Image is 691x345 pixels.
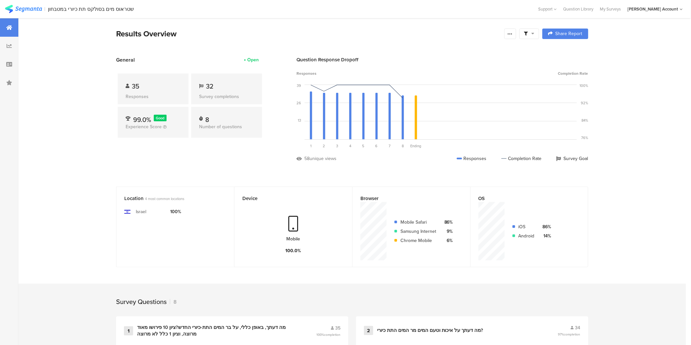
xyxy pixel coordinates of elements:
[5,5,42,13] img: segmanta logo
[335,325,340,332] span: 35
[558,332,580,337] span: 97%
[400,237,436,244] div: Chrome Mobile
[402,143,404,149] span: 8
[136,208,147,215] div: Israel
[564,332,580,337] span: completion
[133,115,151,125] span: 99.0%
[560,6,597,12] a: Question Library
[540,233,551,239] div: 14%
[478,195,569,202] div: OS
[199,123,242,130] span: Number of questions
[364,326,373,335] div: 2
[297,83,301,88] div: 39
[575,324,580,331] span: 34
[441,228,453,235] div: 9%
[376,143,378,149] span: 6
[518,233,535,239] div: Android
[558,71,588,76] span: Completion Rate
[441,237,453,244] div: 6%
[242,195,334,202] div: Device
[581,100,588,106] div: 92%
[116,56,135,64] span: General
[400,219,436,226] div: Mobile Safari
[145,196,184,201] span: 4 most common locations
[156,115,165,121] span: Good
[124,195,215,202] div: Location
[171,208,181,215] div: 100%
[124,326,133,335] div: 1
[362,143,365,149] span: 5
[582,118,588,123] div: 84%
[296,56,588,63] div: Question Response Dropoff
[580,83,588,88] div: 100%
[597,6,624,12] a: My Surveys
[540,223,551,230] div: 86%
[45,5,46,13] div: |
[206,81,213,91] span: 32
[557,155,588,162] div: Survey Goal
[298,118,301,123] div: 13
[323,143,325,149] span: 2
[286,247,301,254] div: 100.0%
[336,143,338,149] span: 3
[287,235,300,242] div: Mobile
[316,332,340,337] span: 100%
[296,71,316,76] span: Responses
[137,324,300,337] div: מה דעתך, באופן כללי, על בר המים התת-כיורי החדש?ציון 10 פירושו מאוד מרוצה, וציון 1 כלל לא מרוצה
[310,143,312,149] span: 1
[310,155,336,162] div: unique views
[377,327,483,334] div: מה דעתך על איכות וטעם המים מר המים התת כיורי?
[205,115,209,121] div: 8
[501,155,542,162] div: Completion Rate
[126,93,181,100] div: Responses
[116,297,167,307] div: Survey Questions
[409,143,422,149] div: Ending
[132,81,139,91] span: 35
[539,4,557,14] div: Support
[457,155,487,162] div: Responses
[170,298,176,306] div: 8
[581,135,588,140] div: 76%
[116,28,501,40] div: Results Overview
[360,195,452,202] div: Browser
[518,223,535,230] div: iOS
[389,143,391,149] span: 7
[324,332,340,337] span: completion
[247,56,259,63] div: Open
[126,123,162,130] span: Experience Score
[296,100,301,106] div: 26
[199,93,254,100] div: Survey completions
[349,143,351,149] span: 4
[304,155,310,162] div: 58
[556,31,582,36] span: Share Report
[48,6,134,12] div: שטראוס מים בסולקס תת כיורי במטבחון
[628,6,678,12] div: [PERSON_NAME] Account
[400,228,436,235] div: Samsung Internet
[441,219,453,226] div: 86%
